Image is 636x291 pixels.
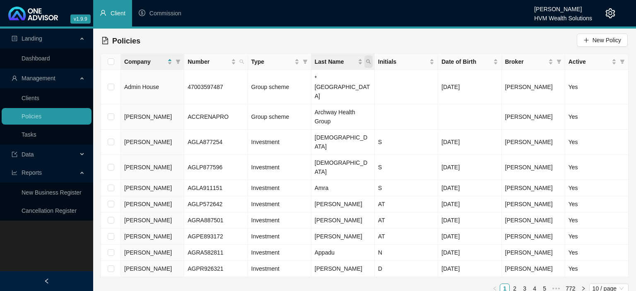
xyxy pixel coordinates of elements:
span: Initials [378,57,428,66]
td: [DATE] [438,70,501,104]
span: AGRA887501 [188,217,223,224]
span: plus [583,37,589,43]
span: [PERSON_NAME] [505,139,553,145]
span: [PERSON_NAME] [505,217,553,224]
span: search [239,59,244,64]
span: filter [618,55,626,68]
span: [PERSON_NAME] [124,201,172,207]
td: [DATE] [438,228,501,245]
span: AGPE893172 [188,233,223,240]
span: Type [251,57,293,66]
span: [PERSON_NAME] [505,265,553,272]
span: Investment [251,217,279,224]
span: filter [176,59,181,64]
td: Yes [565,155,629,180]
td: Yes [565,212,629,228]
td: Yes [565,245,629,261]
span: setting [605,8,615,18]
span: Investment [251,249,279,256]
span: Group scheme [251,84,289,90]
td: Yes [565,228,629,245]
span: Last Name [315,57,356,66]
span: Commission [149,10,181,17]
span: AGLA877254 [188,139,222,145]
span: search [238,55,246,68]
span: search [366,59,371,64]
span: filter [301,55,309,68]
span: Active [569,57,610,66]
a: New Business Register [22,189,82,196]
td: Archway Health Group [311,104,375,130]
span: [PERSON_NAME] [124,217,172,224]
span: [PERSON_NAME] [124,233,172,240]
span: filter [303,59,308,64]
td: [DEMOGRAPHIC_DATA] [311,130,375,155]
img: 2df55531c6924b55f21c4cf5d4484680-logo-light.svg [8,7,58,20]
span: Investment [251,139,279,145]
span: [PERSON_NAME] [505,164,553,171]
span: Company [124,57,166,66]
td: Yes [565,70,629,104]
th: Type [248,54,311,70]
span: Management [22,75,55,82]
span: ACCRENAPRO [188,113,229,120]
td: [PERSON_NAME] [311,261,375,277]
th: Last Name [311,54,375,70]
span: [PERSON_NAME] [124,185,172,191]
td: Yes [565,104,629,130]
span: filter [555,55,563,68]
th: Number [184,54,248,70]
span: AGLA911151 [188,185,222,191]
span: v1.9.9 [70,14,91,24]
span: Date of Birth [441,57,491,66]
td: Yes [565,261,629,277]
td: [PERSON_NAME] [311,196,375,212]
span: AGLP877596 [188,164,222,171]
span: line-chart [12,170,17,176]
td: S [375,130,438,155]
span: AGRA582811 [188,249,223,256]
td: Appadu [311,245,375,261]
span: Investment [251,164,279,171]
span: search [364,55,373,68]
span: [PERSON_NAME] [505,113,553,120]
span: dollar [139,10,145,16]
span: Data [22,151,34,158]
a: Dashboard [22,55,50,62]
th: Date of Birth [438,54,501,70]
span: Investment [251,265,279,272]
span: AGLP572642 [188,201,222,207]
td: [DATE] [438,196,501,212]
span: [PERSON_NAME] [124,113,172,120]
span: Landing [22,35,42,42]
span: user [100,10,106,16]
span: [PERSON_NAME] [505,84,553,90]
td: [DEMOGRAPHIC_DATA] [311,155,375,180]
span: [PERSON_NAME] [124,164,172,171]
span: [PERSON_NAME] [505,185,553,191]
a: Tasks [22,131,36,138]
span: [PERSON_NAME] [505,233,553,240]
span: Client [111,10,125,17]
td: S [375,155,438,180]
span: AGPR926321 [188,265,223,272]
span: left [44,278,50,284]
a: Policies [22,113,41,120]
td: [DATE] [438,212,501,228]
td: [DATE] [438,261,501,277]
td: AT [375,212,438,228]
span: right [581,286,586,291]
th: Initials [375,54,438,70]
span: import [12,152,17,157]
span: Broker [505,57,547,66]
div: HVM Wealth Solutions [534,11,592,20]
span: Admin House [124,84,159,90]
td: AT [375,196,438,212]
span: [PERSON_NAME] [124,139,172,145]
span: Reports [22,169,42,176]
span: [PERSON_NAME] [124,265,172,272]
td: [DATE] [438,245,501,261]
span: 47003597487 [188,84,223,90]
td: Yes [565,130,629,155]
td: D [375,261,438,277]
